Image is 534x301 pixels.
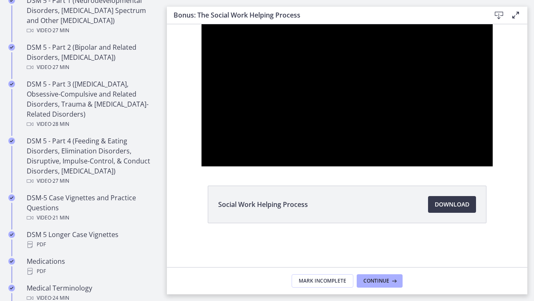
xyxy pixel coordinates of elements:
button: Continue [357,274,403,288]
div: DSM-5 Case Vignettes and Practice Questions [27,193,157,223]
div: Video [27,176,157,186]
div: PDF [27,240,157,250]
div: Video [27,26,157,36]
span: · 27 min [51,176,69,186]
i: Completed [8,258,15,265]
div: DSM 5 - Part 3 ([MEDICAL_DATA], Obsessive-Compulsive and Related Disorders, Trauma & [MEDICAL_DAT... [27,79,157,129]
a: Download [428,196,476,213]
div: DSM 5 Longer Case Vignettes [27,230,157,250]
span: · 28 min [51,119,69,129]
span: Continue [363,278,389,284]
div: Medications [27,256,157,276]
div: PDF [27,266,157,276]
i: Completed [8,81,15,87]
i: Completed [8,285,15,291]
span: Download [435,199,469,209]
div: DSM 5 - Part 2 (Bipolar and Related Disorders, [MEDICAL_DATA]) [27,42,157,72]
button: Mark Incomplete [292,274,353,288]
i: Completed [8,194,15,201]
span: · 27 min [51,62,69,72]
div: DSM 5 - Part 4 (Feeding & Eating Disorders, Elimination Disorders, Disruptive, Impulse-Control, &... [27,136,157,186]
h3: Bonus: The Social Work Helping Process [174,10,477,20]
div: Video [27,119,157,129]
span: · 27 min [51,26,69,36]
iframe: Video Lesson [167,24,527,166]
span: · 21 min [51,213,69,223]
i: Completed [8,231,15,238]
i: Completed [8,44,15,51]
span: Social Work Helping Process [218,199,308,209]
div: Video [27,213,157,223]
div: Video [27,62,157,72]
span: Mark Incomplete [299,278,346,284]
i: Completed [8,138,15,144]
